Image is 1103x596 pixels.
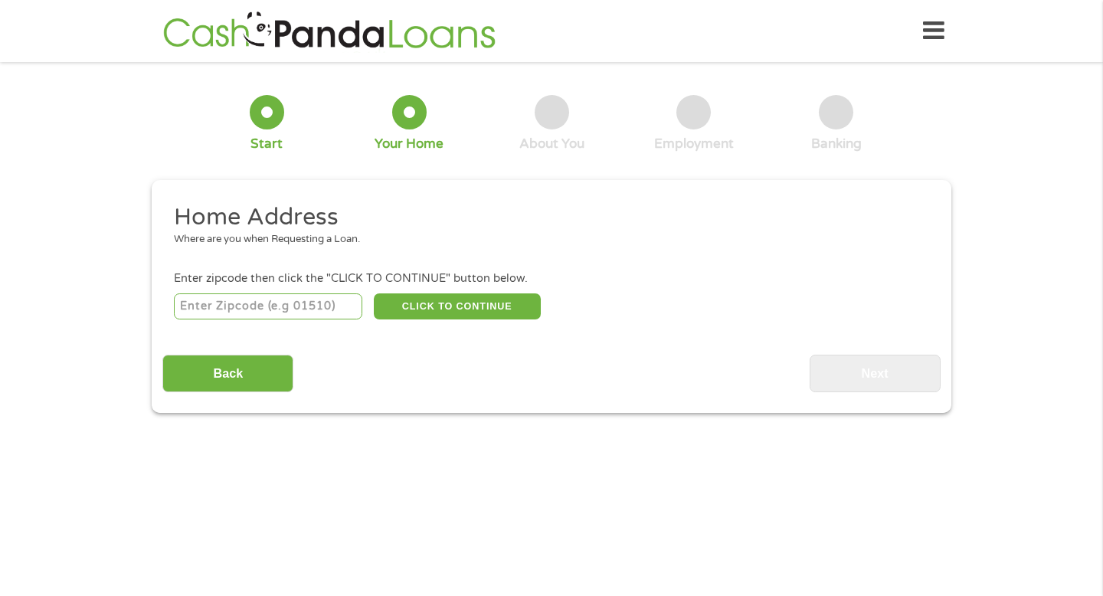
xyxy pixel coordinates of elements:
[519,136,584,152] div: About You
[375,136,443,152] div: Your Home
[250,136,283,152] div: Start
[810,355,941,392] input: Next
[811,136,862,152] div: Banking
[162,355,293,392] input: Back
[174,232,918,247] div: Where are you when Requesting a Loan.
[159,9,500,53] img: GetLoanNow Logo
[174,202,918,233] h2: Home Address
[374,293,541,319] button: CLICK TO CONTINUE
[174,293,363,319] input: Enter Zipcode (e.g 01510)
[174,270,929,287] div: Enter zipcode then click the "CLICK TO CONTINUE" button below.
[654,136,734,152] div: Employment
